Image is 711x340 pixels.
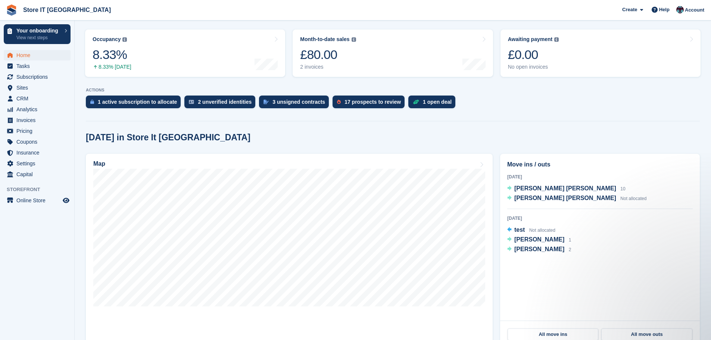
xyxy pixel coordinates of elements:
[569,247,571,252] span: 2
[16,158,61,169] span: Settings
[4,82,71,93] a: menu
[507,225,555,235] a: test Not allocated
[263,100,269,104] img: contract_signature_icon-13c848040528278c33f63329250d36e43548de30e8caae1d1a13099fd9432cc5.svg
[514,227,525,233] span: test
[514,246,564,252] span: [PERSON_NAME]
[6,4,17,16] img: stora-icon-8386f47178a22dfd0bd8f6a31ec36ba5ce8667c1dd55bd0f319d3a0aa187defe.svg
[507,194,646,203] a: [PERSON_NAME] [PERSON_NAME] Not allocated
[4,72,71,82] a: menu
[413,99,419,105] img: deal-1b604bf984904fb50ccaf53a9ad4b4a5d6e5aea283cecdc64d6e3604feb123c2.svg
[16,28,61,33] p: Your onboarding
[16,50,61,60] span: Home
[507,184,626,194] a: [PERSON_NAME] [PERSON_NAME] 10
[16,147,61,158] span: Insurance
[85,29,285,77] a: Occupancy 8.33% 8.33% [DATE]
[16,61,61,71] span: Tasks
[500,29,701,77] a: Awaiting payment £0.00 No open invoices
[408,96,459,112] a: 1 open deal
[16,126,61,136] span: Pricing
[7,186,74,193] span: Storefront
[344,99,401,105] div: 17 prospects to review
[293,29,493,77] a: Month-to-date sales £80.00 2 invoices
[507,235,571,245] a: [PERSON_NAME] 1
[337,100,341,104] img: prospect-51fa495bee0391a8d652442698ab0144808aea92771e9ea1ae160a38d050c398.svg
[676,6,684,13] img: James Campbell Adamson
[272,99,325,105] div: 3 unsigned contracts
[507,245,571,255] a: [PERSON_NAME] 2
[4,137,71,147] a: menu
[16,93,61,104] span: CRM
[508,36,553,43] div: Awaiting payment
[198,99,252,105] div: 2 unverified identities
[62,196,71,205] a: Preview store
[4,93,71,104] a: menu
[508,47,559,62] div: £0.00
[189,100,194,104] img: verify_identity-adf6edd0f0f0b5bbfe63781bf79b02c33cf7c696d77639b501bdc392416b5a36.svg
[93,47,131,62] div: 8.33%
[16,72,61,82] span: Subscriptions
[507,215,693,222] div: [DATE]
[514,185,616,191] span: [PERSON_NAME] [PERSON_NAME]
[352,37,356,42] img: icon-info-grey-7440780725fd019a000dd9b08b2336e03edf1995a4989e88bcd33f0948082b44.svg
[4,115,71,125] a: menu
[86,96,184,112] a: 1 active subscription to allocate
[529,228,555,233] span: Not allocated
[4,169,71,180] a: menu
[507,174,693,180] div: [DATE]
[16,82,61,93] span: Sites
[16,34,61,41] p: View next steps
[4,158,71,169] a: menu
[4,50,71,60] a: menu
[16,115,61,125] span: Invoices
[184,96,259,112] a: 2 unverified identities
[4,195,71,206] a: menu
[569,237,571,243] span: 1
[620,196,646,201] span: Not allocated
[86,132,250,143] h2: [DATE] in Store It [GEOGRAPHIC_DATA]
[16,195,61,206] span: Online Store
[4,24,71,44] a: Your onboarding View next steps
[507,160,693,169] h2: Move ins / outs
[16,104,61,115] span: Analytics
[16,169,61,180] span: Capital
[86,88,700,93] p: ACTIONS
[93,36,121,43] div: Occupancy
[300,47,356,62] div: £80.00
[20,4,114,16] a: Store IT [GEOGRAPHIC_DATA]
[93,64,131,70] div: 8.33% [DATE]
[514,195,616,201] span: [PERSON_NAME] [PERSON_NAME]
[659,6,670,13] span: Help
[300,36,349,43] div: Month-to-date sales
[16,137,61,147] span: Coupons
[4,147,71,158] a: menu
[4,104,71,115] a: menu
[508,64,559,70] div: No open invoices
[685,6,704,14] span: Account
[98,99,177,105] div: 1 active subscription to allocate
[4,61,71,71] a: menu
[4,126,71,136] a: menu
[259,96,333,112] a: 3 unsigned contracts
[622,6,637,13] span: Create
[90,99,94,104] img: active_subscription_to_allocate_icon-d502201f5373d7db506a760aba3b589e785aa758c864c3986d89f69b8ff3...
[333,96,408,112] a: 17 prospects to review
[93,160,105,167] h2: Map
[554,37,559,42] img: icon-info-grey-7440780725fd019a000dd9b08b2336e03edf1995a4989e88bcd33f0948082b44.svg
[514,236,564,243] span: [PERSON_NAME]
[300,64,356,70] div: 2 invoices
[122,37,127,42] img: icon-info-grey-7440780725fd019a000dd9b08b2336e03edf1995a4989e88bcd33f0948082b44.svg
[423,99,452,105] div: 1 open deal
[620,186,625,191] span: 10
